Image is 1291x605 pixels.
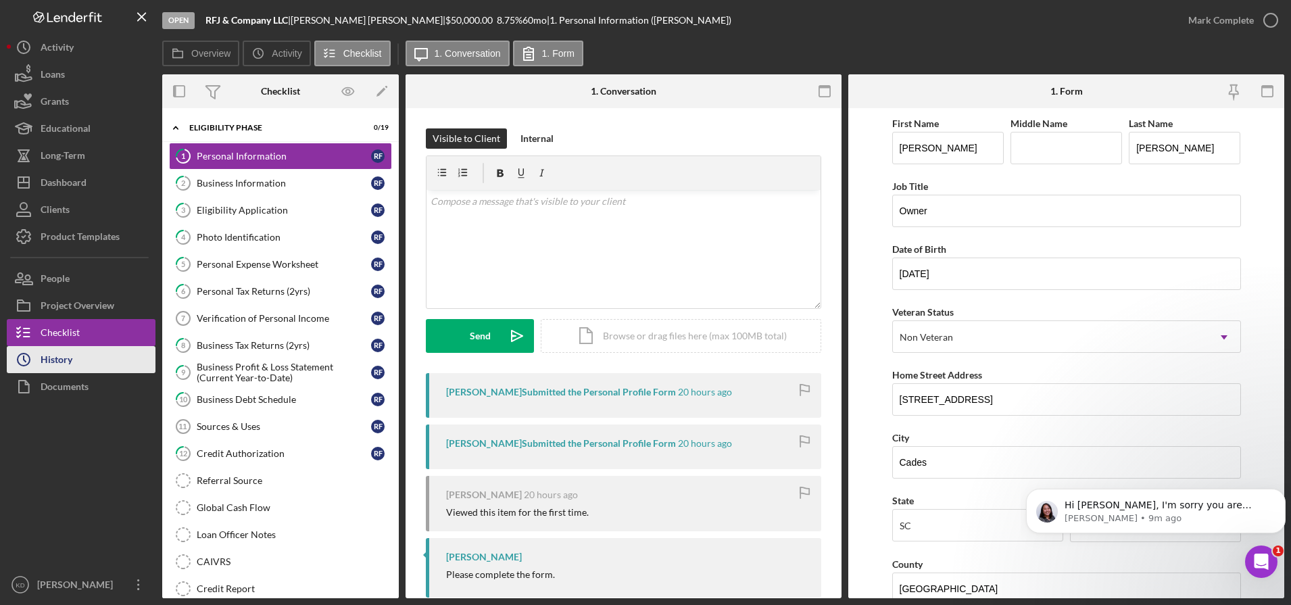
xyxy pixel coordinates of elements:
div: [PERSON_NAME] [34,571,122,602]
button: KD[PERSON_NAME] [7,571,155,598]
div: Sources & Uses [197,421,371,432]
label: 1. Conversation [435,48,501,59]
iframe: Intercom live chat [1245,546,1277,578]
div: R F [371,231,385,244]
div: Global Cash Flow [197,502,391,513]
button: Activity [243,41,310,66]
div: Credit Authorization [197,448,371,459]
div: Project Overview [41,292,114,322]
div: Educational [41,115,91,145]
div: Credit Report [197,583,391,594]
div: Dashboard [41,169,87,199]
div: Long-Term [41,142,85,172]
div: Non Veteran [900,332,953,343]
div: 60 mo [522,15,547,26]
button: Long-Term [7,142,155,169]
div: Clients [41,196,70,226]
div: SC [900,521,911,531]
a: Referral Source [169,467,392,494]
div: Documents [41,373,89,404]
label: Last Name [1129,118,1173,129]
button: Product Templates [7,223,155,250]
tspan: 11 [178,422,187,431]
a: 6Personal Tax Returns (2yrs)RF [169,278,392,305]
div: 0 / 19 [364,124,389,132]
div: R F [371,393,385,406]
a: 9Business Profit & Loss Statement (Current Year-to-Date)RF [169,359,392,386]
div: [PERSON_NAME] [446,489,522,500]
a: Loan Officer Notes [169,521,392,548]
tspan: 6 [181,287,186,295]
div: | [205,15,291,26]
button: Dashboard [7,169,155,196]
a: 5Personal Expense WorksheetRF [169,251,392,278]
button: Documents [7,373,155,400]
div: | 1. Personal Information ([PERSON_NAME]) [547,15,731,26]
button: 1. Form [513,41,583,66]
time: 2025-08-11 18:25 [524,489,578,500]
div: Loans [41,61,65,91]
tspan: 3 [181,205,185,214]
div: Personal Information [197,151,371,162]
div: R F [371,176,385,190]
a: Educational [7,115,155,142]
tspan: 12 [179,449,187,458]
a: Activity [7,34,155,61]
div: [PERSON_NAME] Submitted the Personal Profile Form [446,438,676,449]
div: R F [371,447,385,460]
div: R F [371,258,385,271]
button: Grants [7,88,155,115]
label: Activity [272,48,301,59]
div: Referral Source [197,475,391,486]
button: Loans [7,61,155,88]
tspan: 10 [179,395,188,404]
a: 3Eligibility ApplicationRF [169,197,392,224]
tspan: 8 [181,341,185,349]
label: Date of Birth [892,243,946,255]
button: Clients [7,196,155,223]
div: Loan Officer Notes [197,529,391,540]
a: People [7,265,155,292]
button: 1. Conversation [406,41,510,66]
div: Checklist [261,86,300,97]
div: [PERSON_NAME] [446,552,522,562]
a: 11Sources & UsesRF [169,413,392,440]
a: Credit Report [169,575,392,602]
div: $50,000.00 [445,15,497,26]
div: Open [162,12,195,29]
tspan: 7 [181,314,185,322]
a: 7Verification of Personal IncomeRF [169,305,392,332]
div: History [41,346,72,377]
div: Business Tax Returns (2yrs) [197,340,371,351]
a: 12Credit AuthorizationRF [169,440,392,467]
a: 4Photo IdentificationRF [169,224,392,251]
button: Internal [514,128,560,149]
div: Send [470,319,491,353]
button: Checklist [314,41,391,66]
button: Mark Complete [1175,7,1284,34]
tspan: 2 [181,178,185,187]
tspan: 1 [181,151,185,160]
div: R F [371,339,385,352]
a: CAIVRS [169,548,392,575]
iframe: Intercom notifications message [1021,460,1291,568]
label: Checklist [343,48,382,59]
label: Middle Name [1010,118,1067,129]
div: Business Profit & Loss Statement (Current Year-to-Date) [197,362,371,383]
div: Personal Expense Worksheet [197,259,371,270]
button: Checklist [7,319,155,346]
div: Internal [520,128,554,149]
div: [PERSON_NAME] Submitted the Personal Profile Form [446,387,676,397]
div: Checklist [41,319,80,349]
b: RFJ & Company LLC [205,14,288,26]
a: 10Business Debt ScheduleRF [169,386,392,413]
div: R F [371,203,385,217]
a: 8Business Tax Returns (2yrs)RF [169,332,392,359]
div: Eligibility Application [197,205,371,216]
